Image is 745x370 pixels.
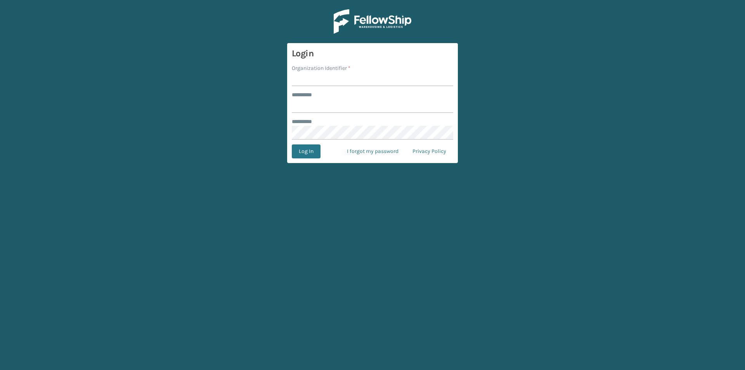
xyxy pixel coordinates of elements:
a: I forgot my password [340,144,405,158]
label: Organization Identifier [292,64,350,72]
button: Log In [292,144,321,158]
a: Privacy Policy [405,144,453,158]
h3: Login [292,48,453,59]
img: Logo [334,9,411,34]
